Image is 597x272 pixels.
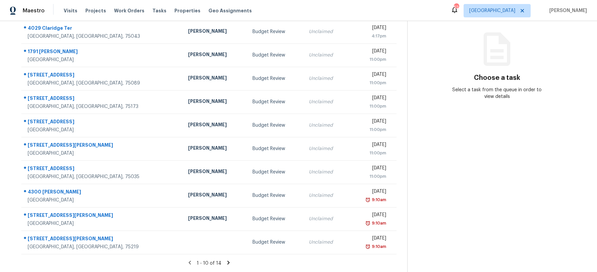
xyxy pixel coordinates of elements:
[28,25,177,33] div: 4029 Claridge Ter
[365,196,371,203] img: Overdue Alarm Icon
[252,239,298,246] div: Budget Review
[309,52,343,58] div: Unclaimed
[252,75,298,82] div: Budget Review
[28,188,177,197] div: 4300 [PERSON_NAME]
[309,75,343,82] div: Unclaimed
[365,220,371,227] img: Overdue Alarm Icon
[454,4,459,11] div: 52
[188,145,242,153] div: [PERSON_NAME]
[28,173,177,180] div: [GEOGRAPHIC_DATA], [GEOGRAPHIC_DATA], 75035
[252,122,298,129] div: Budget Review
[354,165,386,173] div: [DATE]
[188,98,242,106] div: [PERSON_NAME]
[354,173,386,180] div: 11:00pm
[309,192,343,199] div: Unclaimed
[474,75,520,81] h3: Choose a task
[28,127,177,133] div: [GEOGRAPHIC_DATA]
[252,192,298,199] div: Budget Review
[28,48,177,56] div: 1791 [PERSON_NAME]
[354,48,386,56] div: [DATE]
[252,28,298,35] div: Budget Review
[28,150,177,157] div: [GEOGRAPHIC_DATA]
[28,165,177,173] div: [STREET_ADDRESS]
[152,8,166,13] span: Tasks
[28,56,177,63] div: [GEOGRAPHIC_DATA]
[28,220,177,227] div: [GEOGRAPHIC_DATA]
[85,7,106,14] span: Projects
[188,51,242,59] div: [PERSON_NAME]
[28,118,177,127] div: [STREET_ADDRESS]
[354,56,386,63] div: 11:00pm
[28,197,177,203] div: [GEOGRAPHIC_DATA]
[28,33,177,40] div: [GEOGRAPHIC_DATA], [GEOGRAPHIC_DATA], 75043
[188,215,242,223] div: [PERSON_NAME]
[188,121,242,130] div: [PERSON_NAME]
[197,261,221,266] span: 1 - 10 of 14
[28,80,177,87] div: [GEOGRAPHIC_DATA], [GEOGRAPHIC_DATA], 75089
[354,103,386,110] div: 11:00pm
[371,196,386,203] div: 9:10am
[28,142,177,150] div: [STREET_ADDRESS][PERSON_NAME]
[354,235,386,243] div: [DATE]
[452,87,542,100] div: Select a task from the queue in order to view details
[354,24,386,33] div: [DATE]
[309,169,343,175] div: Unclaimed
[252,145,298,152] div: Budget Review
[354,33,386,39] div: 4:17pm
[354,188,386,196] div: [DATE]
[252,99,298,105] div: Budget Review
[252,52,298,58] div: Budget Review
[28,235,177,244] div: [STREET_ADDRESS][PERSON_NAME]
[188,191,242,200] div: [PERSON_NAME]
[28,103,177,110] div: [GEOGRAPHIC_DATA], [GEOGRAPHIC_DATA], 75173
[354,150,386,156] div: 11:00pm
[309,99,343,105] div: Unclaimed
[188,75,242,83] div: [PERSON_NAME]
[208,7,252,14] span: Geo Assignments
[309,216,343,222] div: Unclaimed
[28,95,177,103] div: [STREET_ADDRESS]
[354,212,386,220] div: [DATE]
[371,220,386,227] div: 9:10am
[114,7,144,14] span: Work Orders
[252,216,298,222] div: Budget Review
[64,7,77,14] span: Visits
[365,243,371,250] img: Overdue Alarm Icon
[354,118,386,126] div: [DATE]
[354,71,386,80] div: [DATE]
[28,212,177,220] div: [STREET_ADDRESS][PERSON_NAME]
[354,95,386,103] div: [DATE]
[252,169,298,175] div: Budget Review
[309,122,343,129] div: Unclaimed
[547,7,587,14] span: [PERSON_NAME]
[469,7,515,14] span: [GEOGRAPHIC_DATA]
[174,7,200,14] span: Properties
[28,244,177,250] div: [GEOGRAPHIC_DATA], [GEOGRAPHIC_DATA], 75219
[354,80,386,86] div: 11:00pm
[354,126,386,133] div: 11:00pm
[354,141,386,150] div: [DATE]
[309,145,343,152] div: Unclaimed
[23,7,45,14] span: Maestro
[309,239,343,246] div: Unclaimed
[309,28,343,35] div: Unclaimed
[188,168,242,176] div: [PERSON_NAME]
[188,28,242,36] div: [PERSON_NAME]
[28,72,177,80] div: [STREET_ADDRESS]
[371,243,386,250] div: 9:10am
